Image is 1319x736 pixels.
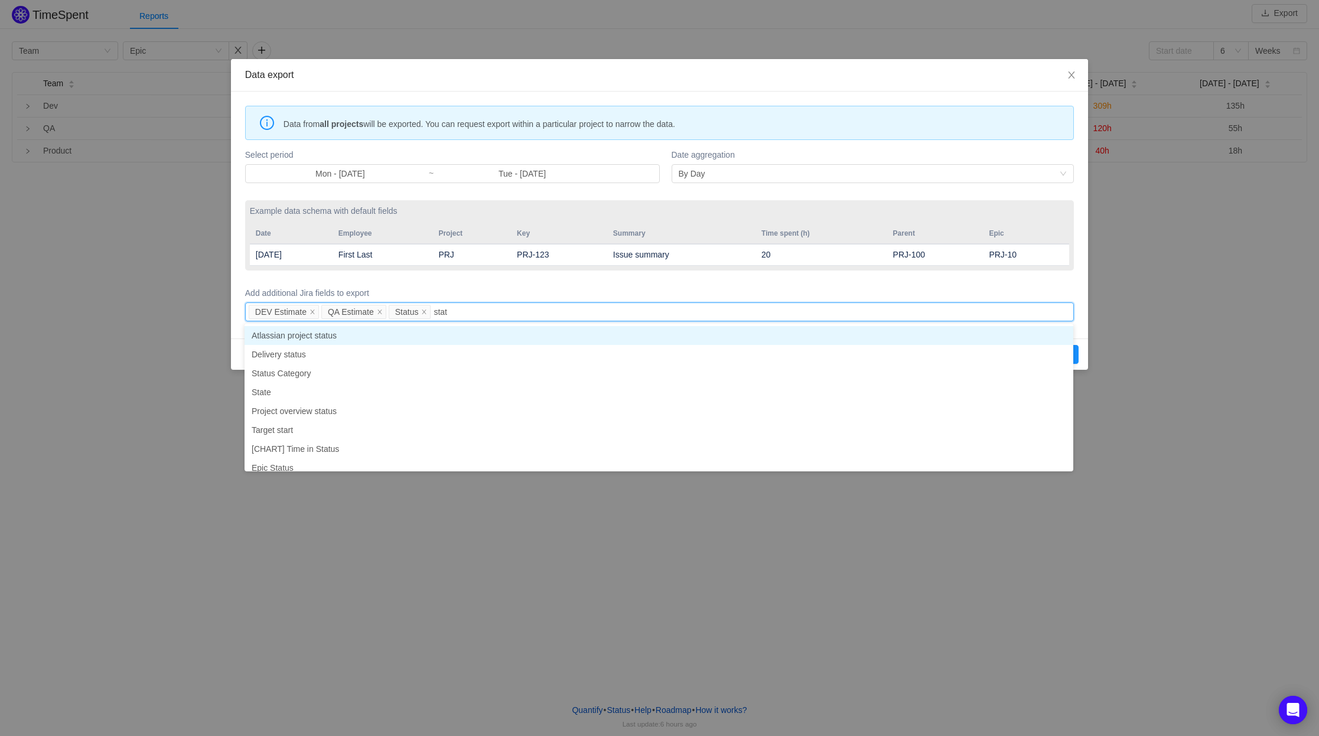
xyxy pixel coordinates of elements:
i: icon: check [1059,389,1066,396]
td: PRJ [432,244,511,266]
input: Start date [252,167,428,180]
li: State [245,383,1073,402]
label: Select period [245,149,660,161]
i: icon: close [421,309,427,316]
label: Add additional Jira fields to export [245,287,1074,299]
td: First Last [333,244,433,266]
div: QA Estimate [328,305,374,318]
i: icon: check [1059,426,1066,434]
i: icon: down [1060,170,1067,178]
li: DEV Estimate [249,305,319,319]
i: icon: check [1059,464,1066,471]
div: Status [395,305,419,318]
li: Epic Status [245,458,1073,477]
th: Project [432,223,511,244]
li: Atlassian project status [245,326,1073,345]
label: Example data schema with default fields [250,205,1069,217]
div: Data export [245,69,1074,82]
label: Date aggregation [672,149,1074,161]
th: Key [511,223,607,244]
td: [DATE] [250,244,333,266]
i: icon: close [310,309,315,316]
li: Project overview status [245,402,1073,421]
div: DEV Estimate [255,305,307,318]
th: Summary [607,223,755,244]
div: Open Intercom Messenger [1279,696,1307,724]
li: Status [389,305,431,319]
div: By Day [679,165,705,183]
th: Parent [887,223,983,244]
i: icon: close [377,309,383,316]
th: Employee [333,223,433,244]
td: PRJ-100 [887,244,983,266]
th: Epic [983,223,1069,244]
td: PRJ-123 [511,244,607,266]
i: icon: check [1059,332,1066,339]
i: icon: check [1059,351,1066,358]
input: End date [434,167,610,180]
td: Issue summary [607,244,755,266]
strong: all projects [320,119,363,129]
th: Date [250,223,333,244]
span: Data from will be exported. You can request export within a particular project to narrow the data. [284,118,1064,131]
i: icon: check [1059,445,1066,452]
button: Close [1055,59,1088,92]
i: icon: info-circle [260,116,274,130]
td: PRJ-10 [983,244,1069,266]
li: QA Estimate [321,305,386,319]
li: Delivery status [245,345,1073,364]
li: Target start [245,421,1073,439]
i: icon: check [1059,370,1066,377]
i: icon: check [1059,408,1066,415]
td: 20 [755,244,887,266]
i: icon: close [1067,70,1076,80]
li: [CHART] Time in Status [245,439,1073,458]
th: Time spent (h) [755,223,887,244]
li: Status Category [245,364,1073,383]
